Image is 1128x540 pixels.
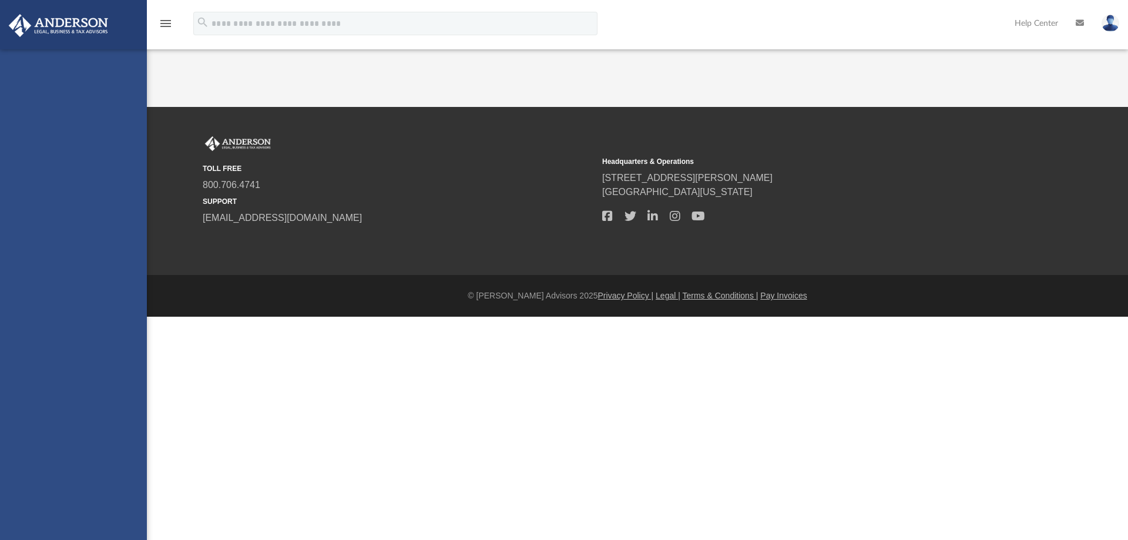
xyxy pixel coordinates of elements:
img: Anderson Advisors Platinum Portal [203,136,273,152]
img: User Pic [1102,15,1119,32]
img: Anderson Advisors Platinum Portal [5,14,112,37]
a: [EMAIL_ADDRESS][DOMAIN_NAME] [203,213,362,223]
i: search [196,16,209,29]
small: TOLL FREE [203,163,594,174]
a: Terms & Conditions | [683,291,758,300]
small: SUPPORT [203,196,594,207]
a: [STREET_ADDRESS][PERSON_NAME] [602,173,773,183]
small: Headquarters & Operations [602,156,993,167]
a: 800.706.4741 [203,180,260,190]
a: [GEOGRAPHIC_DATA][US_STATE] [602,187,753,197]
a: Pay Invoices [760,291,807,300]
a: Privacy Policy | [598,291,654,300]
i: menu [159,16,173,31]
a: menu [159,22,173,31]
a: Legal | [656,291,680,300]
div: © [PERSON_NAME] Advisors 2025 [147,290,1128,302]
